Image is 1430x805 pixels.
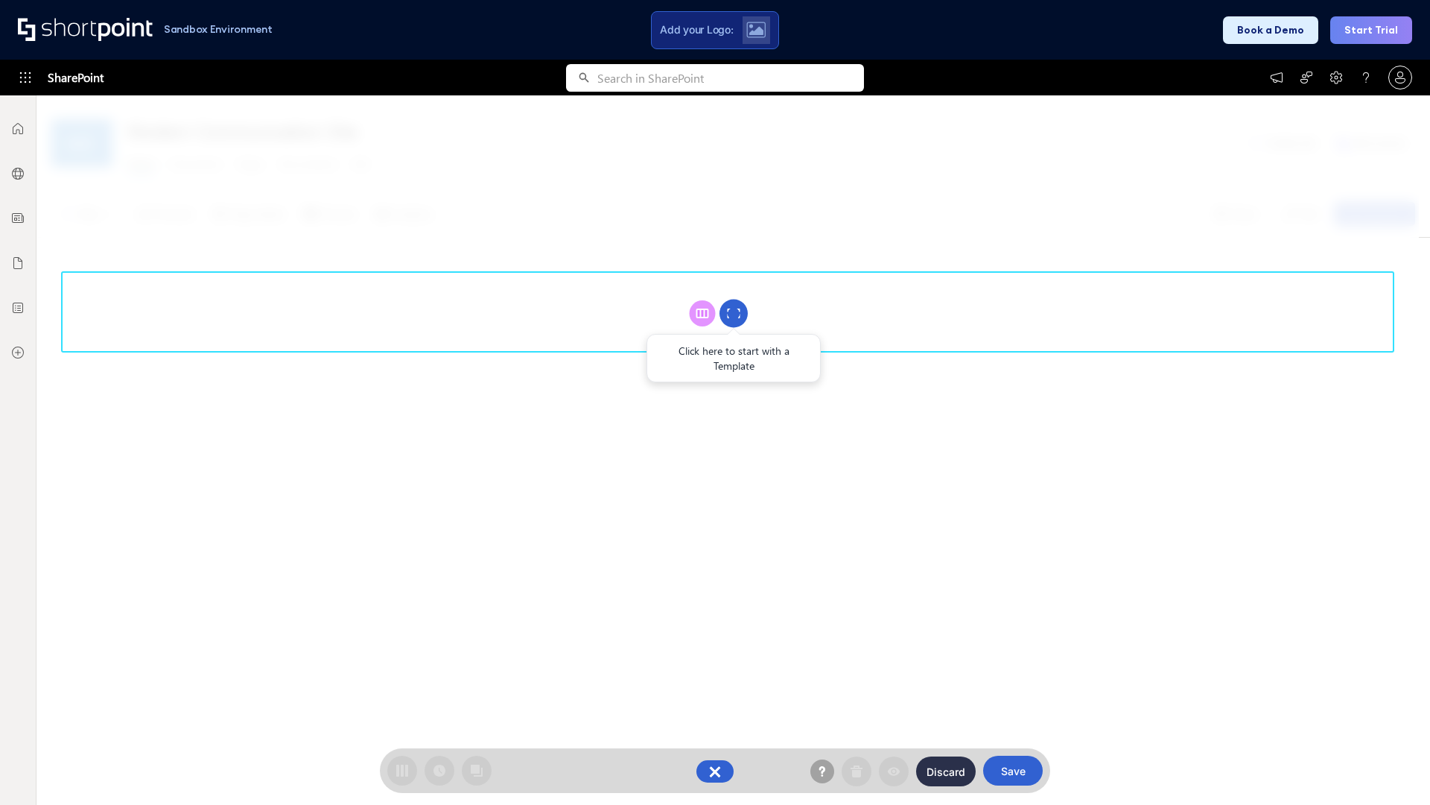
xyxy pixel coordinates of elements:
[746,22,766,38] img: Upload logo
[983,756,1043,786] button: Save
[164,25,273,34] h1: Sandbox Environment
[48,60,104,95] span: SharePoint
[1223,16,1318,44] button: Book a Demo
[916,757,976,786] button: Discard
[1330,16,1412,44] button: Start Trial
[660,23,733,37] span: Add your Logo:
[1356,733,1430,805] iframe: Chat Widget
[597,64,864,92] input: Search in SharePoint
